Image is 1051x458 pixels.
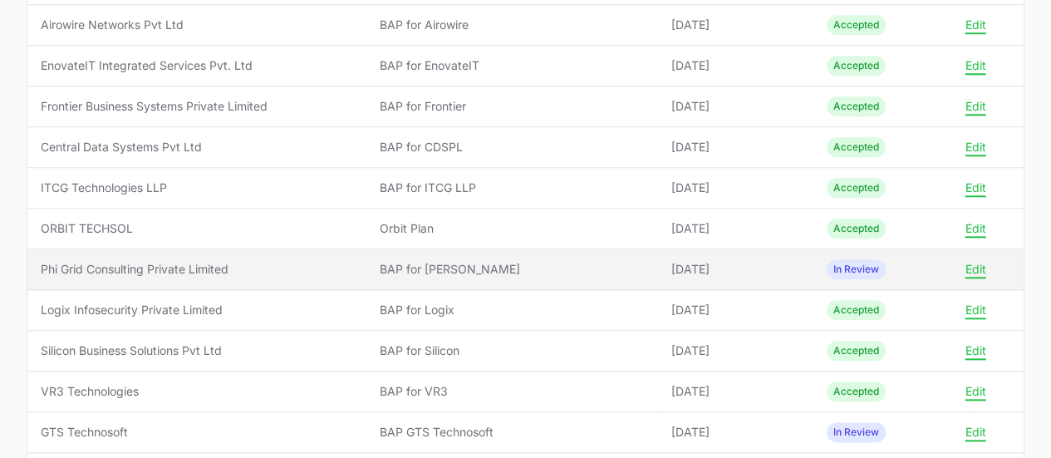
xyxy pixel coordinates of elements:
button: Edit [965,425,985,440]
span: [DATE] [671,180,800,196]
button: Edit [965,99,985,114]
span: BAP for VR3 [379,383,644,400]
span: Central Data Systems Pvt Ltd [41,139,352,155]
span: Orbit Plan [379,220,644,237]
span: EnovateIT Integrated Services Pvt. Ltd [41,57,352,74]
span: [DATE] [671,139,800,155]
span: [DATE] [671,424,800,441]
span: Logix Infosecurity Private Limited [41,302,352,318]
button: Edit [965,17,985,32]
span: BAP for CDSPL [379,139,644,155]
span: ITCG Technologies LLP [41,180,352,196]
span: [DATE] [671,57,800,74]
span: BAP for Silicon [379,342,644,359]
button: Edit [965,343,985,358]
span: BAP for [PERSON_NAME] [379,261,644,278]
span: BAP GTS Technosoft [379,424,644,441]
span: [DATE] [671,98,800,115]
span: Airowire Networks Pvt Ltd [41,17,352,33]
span: BAP for Frontier [379,98,644,115]
button: Edit [965,140,985,155]
span: [DATE] [671,220,800,237]
span: BAP for Airowire [379,17,644,33]
button: Edit [965,58,985,73]
span: BAP for Logix [379,302,644,318]
span: [DATE] [671,17,800,33]
span: [DATE] [671,342,800,359]
span: [DATE] [671,302,800,318]
span: [DATE] [671,261,800,278]
span: VR3 Technologies [41,383,352,400]
span: Silicon Business Solutions Pvt Ltd [41,342,352,359]
span: BAP for ITCG LLP [379,180,644,196]
span: ORBIT TECHSOL [41,220,352,237]
button: Edit [965,262,985,277]
button: Edit [965,384,985,399]
button: Edit [965,221,985,236]
span: Phi Grid Consulting Private Limited [41,261,352,278]
span: BAP for EnovateIT [379,57,644,74]
span: GTS Technosoft [41,424,352,441]
button: Edit [965,180,985,195]
button: Edit [965,303,985,318]
span: [DATE] [671,383,800,400]
span: Frontier Business Systems Private Limited [41,98,352,115]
